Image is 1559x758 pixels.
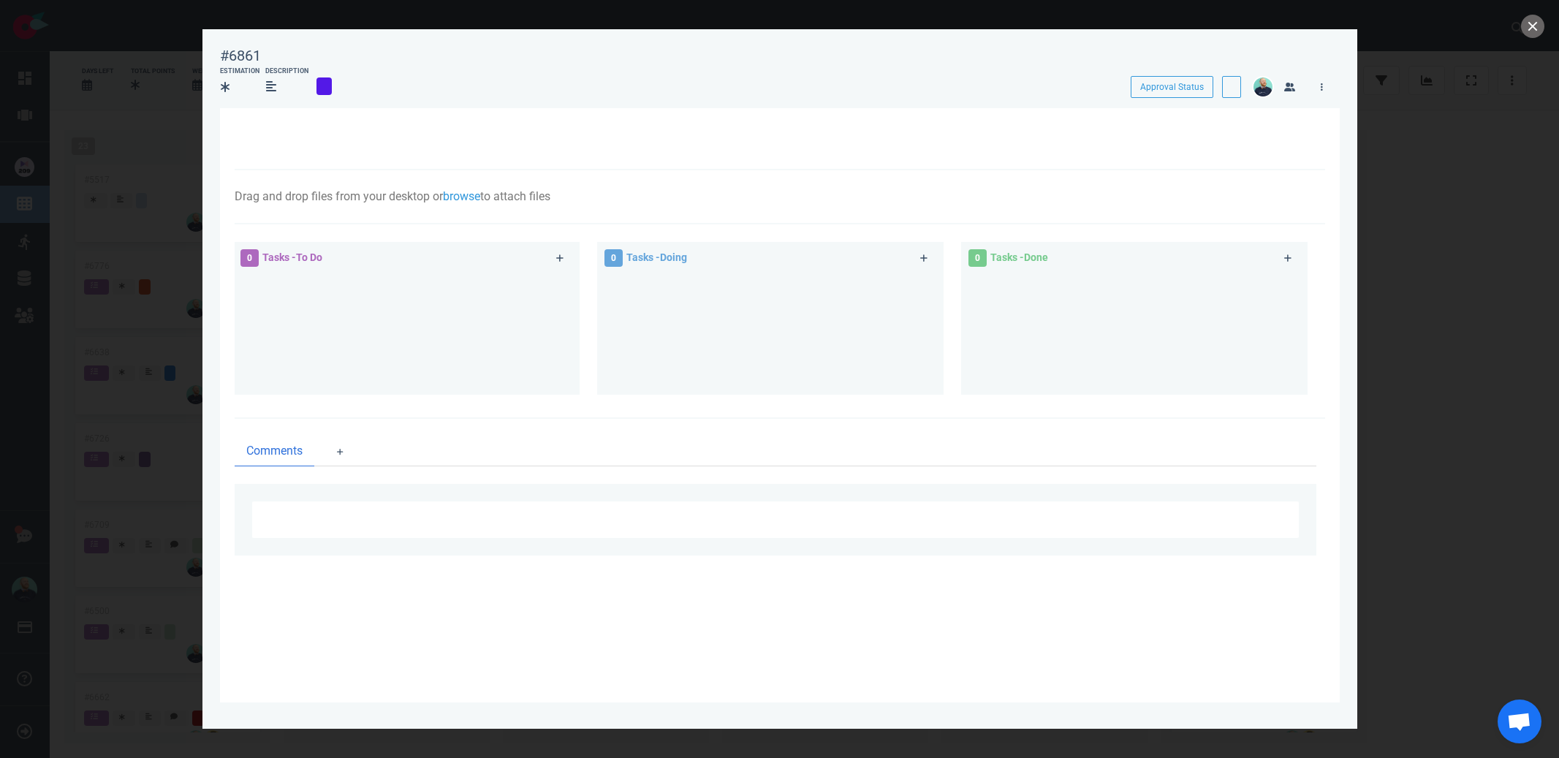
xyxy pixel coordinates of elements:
span: Tasks - Done [990,251,1048,263]
a: browse [443,189,480,203]
span: 0 [240,249,259,267]
span: Tasks - Doing [626,251,687,263]
span: 0 [968,249,987,267]
span: Comments [246,442,303,460]
div: Description [265,67,308,77]
img: 26 [1253,77,1272,96]
button: Approval Status [1131,76,1213,98]
span: Drag and drop files from your desktop or [235,189,443,203]
span: Tasks - To Do [262,251,322,263]
div: Ouvrir le chat [1498,700,1541,743]
div: Estimation [220,67,259,77]
button: close [1521,15,1544,38]
span: to attach files [480,189,550,203]
span: 0 [604,249,623,267]
div: #6861 [220,47,261,65]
